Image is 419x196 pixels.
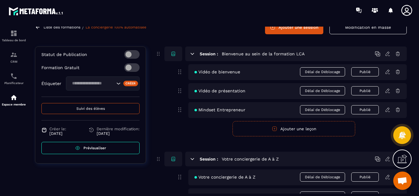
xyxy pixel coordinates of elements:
[194,69,240,74] span: Vidéo de bienvenue
[300,86,345,95] span: Délai de Déblocage
[41,103,140,114] button: Suivi des élèves
[70,80,115,87] input: Search for option
[49,131,66,136] p: [DATE]
[2,103,26,106] p: Espace membre
[10,72,17,80] img: scheduler
[2,68,26,89] a: schedulerschedulerPlanificateur
[300,105,345,114] span: Délai de Déblocage
[97,131,140,136] p: [DATE]
[351,67,379,76] button: Publié
[123,81,138,86] div: Créer
[66,76,140,91] div: Search for option
[222,51,305,57] h5: Bienvenue au sein de la formation LCA
[41,81,61,86] p: Étiqueter
[351,86,379,95] button: Publié
[2,89,26,111] a: automationsautomationsEspace membre
[393,172,412,190] div: Ouvrir le chat
[200,51,218,56] h6: Session :
[194,107,245,112] span: Mindset Entrepreneur
[2,60,26,63] p: CRM
[2,46,26,68] a: formationformationCRM
[76,106,105,111] span: Suivi des élèves
[194,88,245,93] span: Vidéo de présentation
[200,157,218,161] h6: Session :
[300,67,345,76] span: Délai de Déblocage
[329,20,407,34] button: Modification en masse
[10,30,17,37] img: formation
[2,25,26,46] a: formationformationTableau de bord
[97,127,140,131] span: Dernière modification:
[351,105,379,114] button: Publié
[222,156,279,162] h5: Votre conciergerie de A à Z
[10,94,17,101] img: automations
[300,172,345,182] span: Délai de Déblocage
[2,39,26,42] p: Tableau de bord
[49,127,66,131] span: Créer le:
[41,65,79,70] p: Formation Gratuit
[82,24,84,30] span: /
[265,20,323,34] button: Ajouter une session
[10,51,17,58] img: formation
[194,175,256,179] span: Votre conciergerie de A à Z
[2,81,26,85] p: Planificateur
[41,142,140,154] a: Prévisualiser
[83,146,106,150] span: Prévisualiser
[44,25,80,29] a: Liste des formations
[351,172,379,182] button: Publié
[86,25,146,29] a: La conciergerie 100% automatisée
[233,121,355,136] button: Ajouter une leçon
[41,52,87,57] p: Statut de Publication
[9,6,64,17] img: logo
